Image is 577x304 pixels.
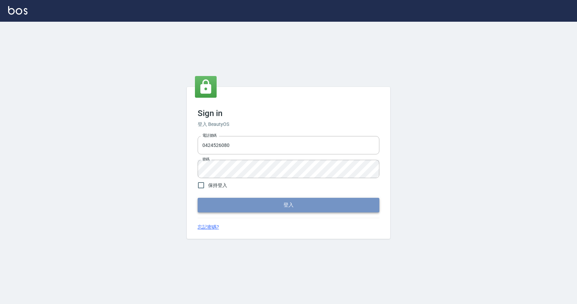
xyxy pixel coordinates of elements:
[198,121,379,128] h6: 登入 BeautyOS
[208,182,227,189] span: 保持登入
[198,198,379,212] button: 登入
[198,109,379,118] h3: Sign in
[198,224,219,231] a: 忘記密碼?
[8,6,27,15] img: Logo
[202,157,210,162] label: 密碼
[202,133,217,138] label: 電話號碼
